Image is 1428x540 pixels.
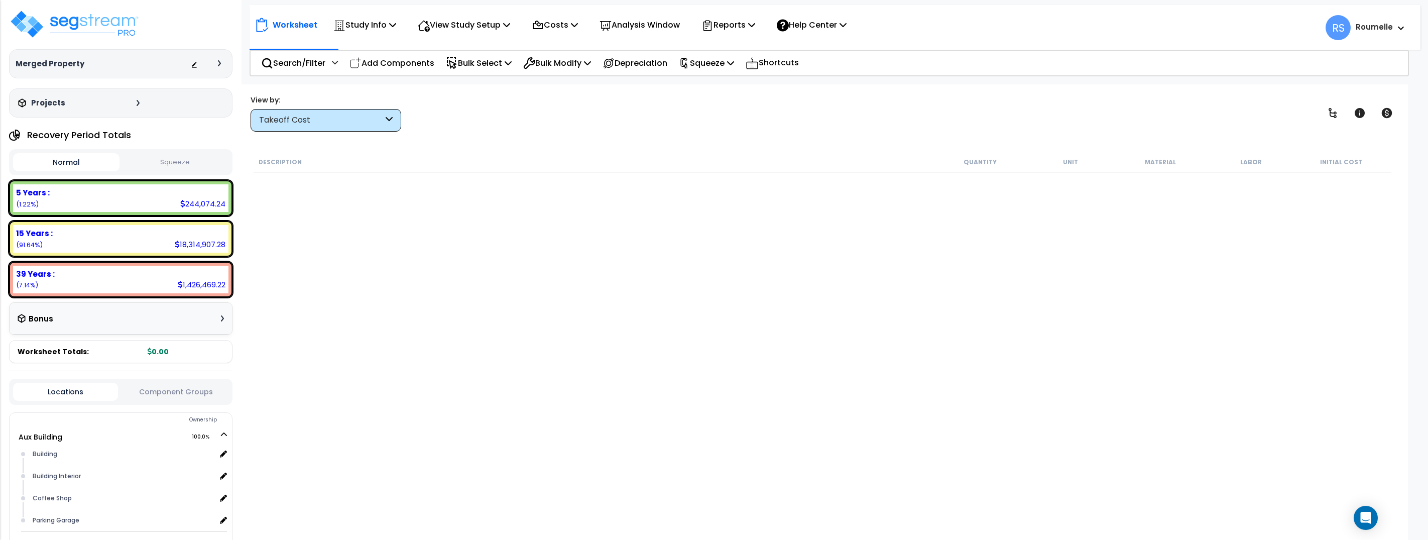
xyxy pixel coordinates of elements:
p: Search/Filter [261,56,325,70]
div: Building [30,448,216,460]
div: Depreciation [597,51,673,75]
p: Bulk Modify [523,56,591,70]
small: 7.13753839509351% [16,281,38,289]
small: Labor [1240,158,1262,166]
b: 0.00 [148,347,169,357]
p: Worksheet [273,18,317,32]
div: 18,314,907.28 [175,239,225,250]
h3: Projects [31,98,65,108]
p: Reports [701,18,755,32]
b: 5 Years : [16,187,50,198]
small: 91.64120198371869% [16,241,43,249]
p: Squeeze [679,56,734,70]
h4: Recovery Period Totals [27,130,131,140]
p: View Study Setup [418,18,510,32]
p: Add Components [349,56,434,70]
b: Roumelle [1356,22,1393,32]
small: Description [259,158,302,166]
img: logo_pro_r.png [9,9,140,39]
small: 1.2212596211878082% [16,200,39,208]
div: Add Components [344,51,440,75]
span: Worksheet Totals: [18,347,89,357]
h3: Bonus [29,315,53,323]
p: Help Center [777,18,847,32]
small: Material [1145,158,1176,166]
span: RS [1326,15,1351,40]
span: 100.0% [192,431,218,443]
h3: Merged Property [16,59,84,69]
p: Depreciation [603,56,667,70]
div: 244,074.24 [180,198,225,209]
div: Takeoff Cost [259,115,383,126]
div: Ownership [30,414,232,426]
button: Squeeze [122,154,228,171]
p: Bulk Select [446,56,512,70]
p: Analysis Window [600,18,680,32]
a: Aux Building 100.0% [19,432,62,442]
div: Parking Garage [30,514,216,526]
p: Shortcuts [746,56,799,70]
p: Study Info [333,18,396,32]
b: 39 Years : [16,269,55,279]
b: 15 Years : [16,228,53,239]
div: Coffee Shop [30,492,216,504]
div: Shortcuts [740,51,804,75]
small: Quantity [964,158,997,166]
div: 1,426,469.22 [178,279,225,290]
p: Costs [532,18,578,32]
button: Component Groups [123,386,228,397]
div: Open Intercom Messenger [1354,506,1378,530]
small: Unit [1063,158,1078,166]
small: Initial Cost [1320,158,1362,166]
div: Building Interior [30,470,216,482]
button: Normal [13,153,120,171]
button: Locations [13,383,118,401]
div: View by: [251,95,401,105]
